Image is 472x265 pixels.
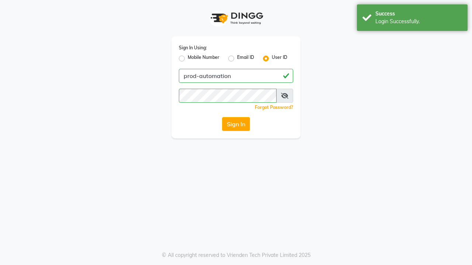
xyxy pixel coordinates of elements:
[179,89,277,103] input: Username
[206,7,265,29] img: logo1.svg
[222,117,250,131] button: Sign In
[237,54,254,63] label: Email ID
[179,69,293,83] input: Username
[375,10,462,18] div: Success
[375,18,462,25] div: Login Successfully.
[255,105,293,110] a: Forgot Password?
[188,54,219,63] label: Mobile Number
[272,54,287,63] label: User ID
[179,45,207,51] label: Sign In Using:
